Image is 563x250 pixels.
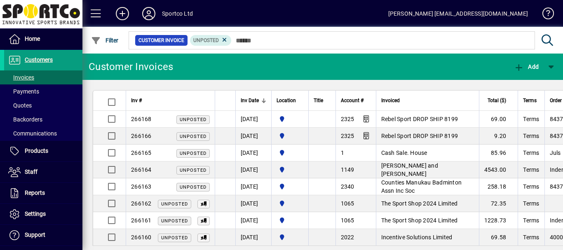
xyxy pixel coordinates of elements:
[484,96,514,105] div: Total ($)
[388,7,528,20] div: [PERSON_NAME] [EMAIL_ADDRESS][DOMAIN_NAME]
[341,217,354,224] span: 1065
[235,178,271,195] td: [DATE]
[277,114,303,124] span: Sportco Ltd Warehouse
[341,150,344,156] span: 1
[4,183,82,203] a: Reports
[4,126,82,140] a: Communications
[25,231,45,238] span: Support
[235,161,271,178] td: [DATE]
[479,229,518,246] td: 69.58
[4,225,82,245] a: Support
[277,216,303,225] span: Sportco Ltd Warehouse
[131,217,152,224] span: 266161
[91,37,119,44] span: Filter
[479,178,518,195] td: 258.18
[381,96,474,105] div: Invoiced
[523,96,537,105] span: Terms
[277,148,303,157] span: Sportco Ltd Warehouse
[341,96,364,105] span: Account #
[235,229,271,246] td: [DATE]
[25,168,38,175] span: Staff
[277,96,296,105] span: Location
[25,56,53,63] span: Customers
[89,60,173,73] div: Customer Invoices
[512,59,541,74] button: Add
[235,128,271,145] td: [DATE]
[381,150,427,156] span: Cash Sale. House
[25,147,48,154] span: Products
[523,150,539,156] span: Terms
[25,35,40,42] span: Home
[4,141,82,161] a: Products
[180,151,206,156] span: Unposted
[341,234,354,241] span: 2022
[381,234,453,241] span: Incentive Solutions Limited
[131,116,152,122] span: 266168
[89,33,121,48] button: Filter
[341,116,354,122] span: 2325
[523,183,539,190] span: Terms
[381,96,400,105] span: Invoiced
[235,111,271,128] td: [DATE]
[109,6,136,21] button: Add
[180,117,206,122] span: Unposted
[341,96,371,105] div: Account #
[25,210,46,217] span: Settings
[341,166,354,173] span: 1149
[241,96,266,105] div: Inv Date
[4,29,82,49] a: Home
[381,179,462,194] span: Counties Manukau Badminton Assn Inc Soc
[8,74,34,81] span: Invoices
[161,218,188,224] span: Unposted
[523,166,539,173] span: Terms
[136,6,162,21] button: Profile
[277,165,303,174] span: Sportco Ltd Warehouse
[4,204,82,224] a: Settings
[4,84,82,98] a: Payments
[161,235,188,241] span: Unposted
[162,7,193,20] div: Sportco Ltd
[131,96,142,105] span: Inv #
[8,102,32,109] span: Quotes
[479,212,518,229] td: 1228.73
[131,133,152,139] span: 266166
[4,162,82,182] a: Staff
[381,200,458,207] span: The Sport Shop 2024 Limited
[4,98,82,112] a: Quotes
[479,195,518,212] td: 72.35
[277,233,303,242] span: Sportco Ltd Warehouse
[235,145,271,161] td: [DATE]
[8,88,39,95] span: Payments
[180,134,206,139] span: Unposted
[277,96,303,105] div: Location
[235,212,271,229] td: [DATE]
[241,96,259,105] span: Inv Date
[381,217,458,224] span: The Sport Shop 2024 Limited
[536,2,553,28] a: Knowledge Base
[235,195,271,212] td: [DATE]
[381,116,458,122] span: Rebel Sport DROP SHIP 8199
[479,111,518,128] td: 69.00
[4,112,82,126] a: Backorders
[314,96,331,105] div: Title
[138,36,184,44] span: Customer Invoice
[161,201,188,207] span: Unposted
[479,128,518,145] td: 9.20
[131,166,152,173] span: 266164
[131,234,152,241] span: 266160
[314,96,323,105] span: Title
[190,35,232,46] mat-chip: Customer Invoice Status: Unposted
[131,200,152,207] span: 266162
[131,96,210,105] div: Inv #
[479,161,518,178] td: 4543.00
[341,183,354,190] span: 2340
[277,199,303,208] span: Sportco Ltd Warehouse
[523,133,539,139] span: Terms
[479,145,518,161] td: 85.96
[341,133,354,139] span: 2325
[381,162,438,177] span: [PERSON_NAME] and [PERSON_NAME]
[193,37,219,43] span: Unposted
[180,185,206,190] span: Unposted
[277,182,303,191] span: Sportco Ltd Warehouse
[8,130,57,137] span: Communications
